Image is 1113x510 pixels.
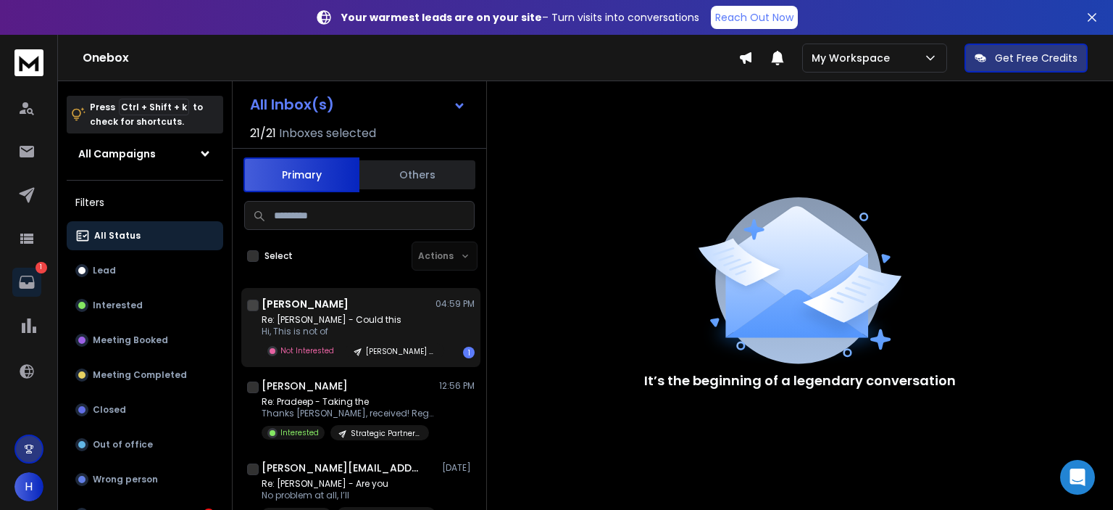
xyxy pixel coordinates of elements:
button: Closed [67,395,223,424]
p: Re: Pradeep - Taking the [262,396,435,408]
p: Out of office [93,439,153,451]
a: Reach Out Now [711,6,798,29]
p: No problem at all, I’ll [262,490,435,501]
button: Primary [243,157,359,192]
p: It’s the beginning of a legendary conversation [644,371,956,391]
label: Select [264,250,293,262]
button: Interested [67,291,223,320]
span: Ctrl + Shift + k [119,99,189,115]
p: Lead [93,265,116,276]
h1: All Inbox(s) [250,97,334,112]
div: Open Intercom Messenger [1060,460,1095,495]
p: – Turn visits into conversations [341,10,699,25]
h3: Filters [67,192,223,213]
p: Get Free Credits [995,51,1077,65]
button: All Status [67,221,223,250]
a: 1 [12,268,41,297]
p: Re: [PERSON_NAME] - Are you [262,478,435,490]
p: Interested [280,427,319,438]
button: All Campaigns [67,139,223,168]
p: Closed [93,404,126,416]
span: 21 / 21 [250,125,276,142]
p: Meeting Completed [93,369,187,381]
p: Reach Out Now [715,10,793,25]
button: Get Free Credits [964,44,1088,73]
button: H [14,472,43,501]
h1: [PERSON_NAME][EMAIL_ADDRESS][DOMAIN_NAME] [262,461,421,475]
button: Out of office [67,430,223,459]
p: My Workspace [812,51,896,65]
p: Interested [93,300,143,311]
p: Thanks [PERSON_NAME], received! Regards, Pradeep [262,408,435,419]
p: Strategic Partnership - Allurecent [351,428,420,439]
p: Not Interested [280,345,334,356]
p: Hi, This is not of [262,326,435,337]
button: Others [359,159,475,191]
p: [PERSON_NAME] - 4up - Outreach [366,346,435,357]
img: logo [14,49,43,76]
p: 12:56 PM [439,380,475,392]
p: All Status [94,230,141,242]
p: [DATE] [442,462,475,474]
button: Meeting Booked [67,326,223,355]
h1: Onebox [83,49,738,67]
div: 1 [463,347,475,358]
p: Meeting Booked [93,334,168,346]
strong: Your warmest leads are on your site [341,10,542,25]
h1: All Campaigns [78,147,156,161]
button: Wrong person [67,465,223,494]
button: All Inbox(s) [238,90,478,119]
p: 04:59 PM [435,298,475,310]
p: 1 [36,262,47,273]
h3: Inboxes selected [279,125,376,142]
h1: [PERSON_NAME] [262,379,348,393]
button: Meeting Completed [67,361,223,390]
h1: [PERSON_NAME] [262,297,349,311]
p: Press to check for shortcuts. [90,100,203,129]
button: Lead [67,256,223,285]
p: Wrong person [93,474,158,485]
p: Re: [PERSON_NAME] - Could this [262,314,435,326]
